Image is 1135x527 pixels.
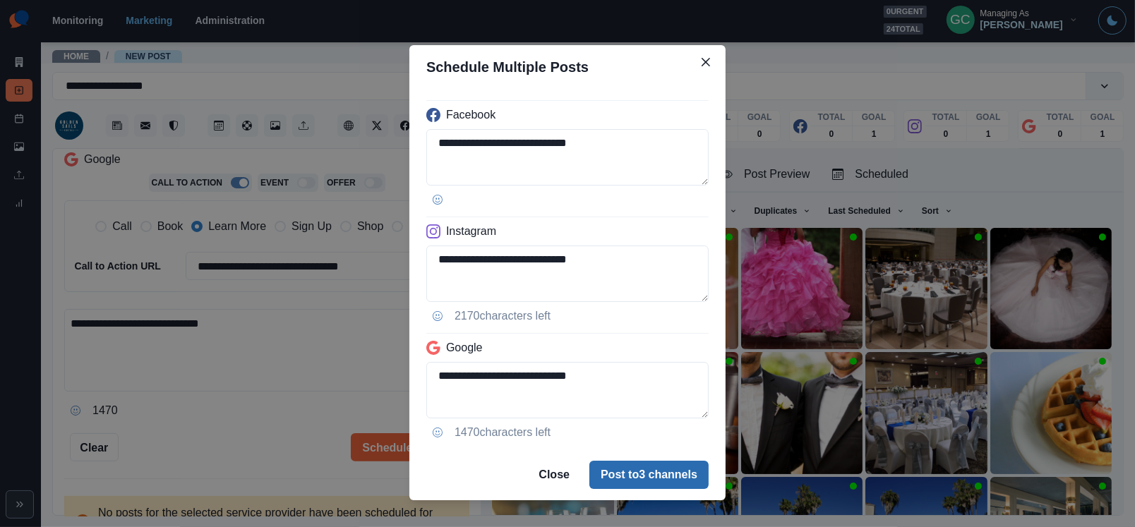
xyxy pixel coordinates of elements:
p: Google [446,339,483,356]
p: Facebook [446,107,496,123]
button: Close [527,461,581,489]
button: Opens Emoji Picker [426,305,449,327]
button: Opens Emoji Picker [426,421,449,444]
button: Close [695,51,717,73]
header: Schedule Multiple Posts [409,45,726,89]
button: Opens Emoji Picker [426,188,449,211]
p: Instagram [446,223,496,240]
p: 1470 characters left [455,424,551,441]
p: 2170 characters left [455,308,551,325]
button: Post to3 channels [589,461,709,489]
